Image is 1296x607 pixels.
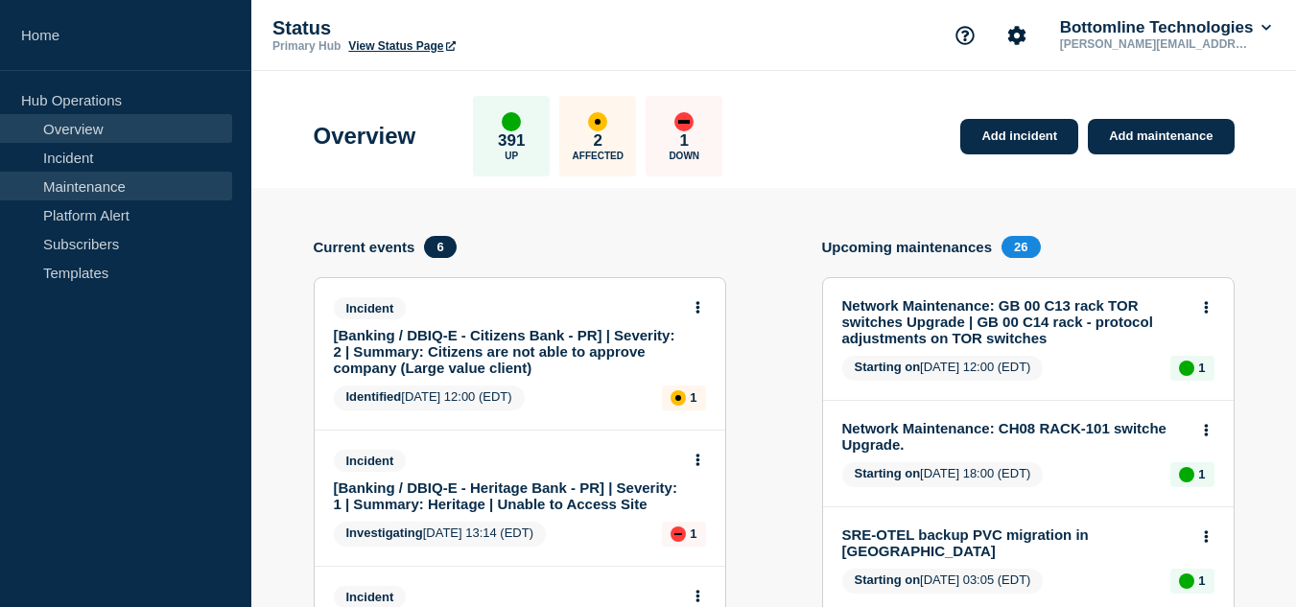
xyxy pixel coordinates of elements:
[573,151,624,161] p: Affected
[588,112,607,131] div: affected
[674,112,694,131] div: down
[1056,37,1256,51] p: [PERSON_NAME][EMAIL_ADDRESS][PERSON_NAME][DOMAIN_NAME]
[505,151,518,161] p: Up
[594,131,602,151] p: 2
[842,356,1044,381] span: [DATE] 12:00 (EDT)
[997,15,1037,56] button: Account settings
[855,572,921,587] span: Starting on
[842,420,1189,453] a: Network Maintenance: CH08 RACK-101 switche Upgrade.
[1088,119,1234,154] a: Add maintenance
[334,385,525,410] span: [DATE] 12:00 (EDT)
[855,360,921,374] span: Starting on
[842,297,1189,346] a: Network Maintenance: GB 00 C13 rack TOR switches Upgrade | GB 00 C14 rack - protocol adjustments ...
[502,112,521,131] div: up
[690,390,696,405] p: 1
[680,131,689,151] p: 1
[842,569,1044,594] span: [DATE] 03:05 (EDT)
[1179,467,1194,482] div: up
[842,526,1189,559] a: SRE-OTEL backup PVC migration in [GEOGRAPHIC_DATA]
[272,17,656,39] p: Status
[855,466,921,480] span: Starting on
[346,389,402,404] span: Identified
[334,297,407,319] span: Incident
[1001,236,1040,258] span: 26
[671,526,686,542] div: down
[272,39,341,53] p: Primary Hub
[1179,361,1194,376] div: up
[822,239,993,255] h4: Upcoming maintenances
[424,236,456,258] span: 6
[1198,361,1205,375] p: 1
[945,15,985,56] button: Support
[334,450,407,472] span: Incident
[334,479,680,512] a: [Banking / DBIQ-E - Heritage Bank - PR] | Severity: 1 | Summary: Heritage | Unable to Access Site
[1198,573,1205,588] p: 1
[669,151,699,161] p: Down
[346,525,423,540] span: Investigating
[314,123,416,150] h1: Overview
[498,131,525,151] p: 391
[334,327,680,376] a: [Banking / DBIQ-E - Citizens Bank - PR] | Severity: 2 | Summary: Citizens are not able to approve...
[960,119,1078,154] a: Add incident
[334,522,547,547] span: [DATE] 13:14 (EDT)
[1056,18,1275,37] button: Bottomline Technologies
[348,39,455,53] a: View Status Page
[1198,467,1205,481] p: 1
[671,390,686,406] div: affected
[842,462,1044,487] span: [DATE] 18:00 (EDT)
[1179,573,1194,589] div: up
[690,526,696,541] p: 1
[314,239,415,255] h4: Current events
